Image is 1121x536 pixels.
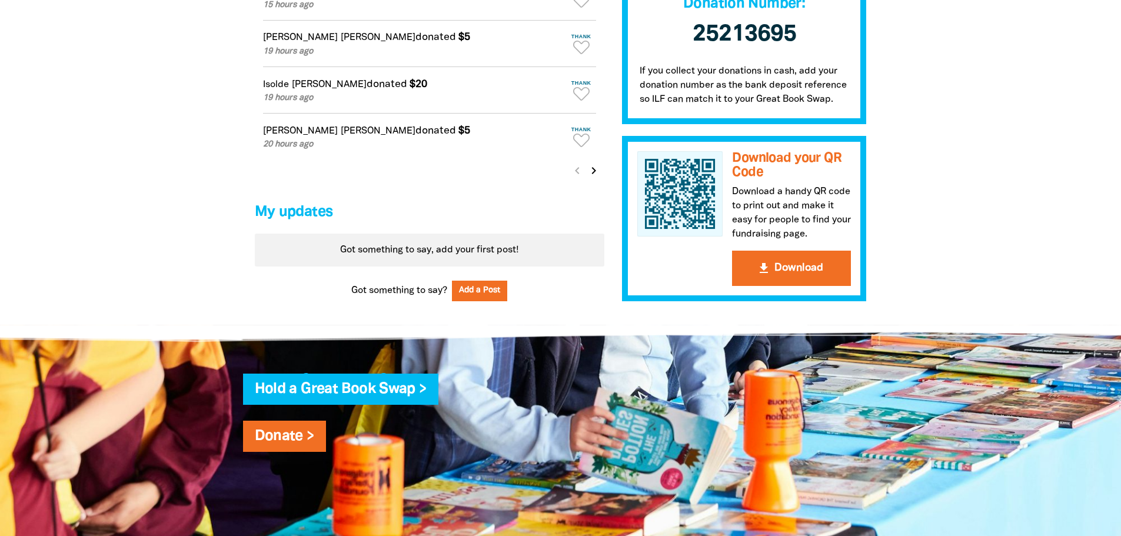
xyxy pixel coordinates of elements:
[255,205,333,219] span: My updates
[263,92,564,105] p: 19 hours ago
[567,75,596,105] button: Thank
[567,29,596,59] button: Thank
[341,34,415,42] em: [PERSON_NAME]
[567,122,596,152] button: Thank
[410,79,427,89] em: $20
[255,430,314,443] a: Donate >
[587,164,601,178] i: chevron_right
[567,80,596,86] span: Thank
[637,151,723,237] img: QR Code for Treasury's Great Book Swap
[458,126,470,135] em: $5
[415,32,456,42] span: donated
[263,138,564,151] p: 20 hours ago
[263,34,338,42] em: [PERSON_NAME]
[367,79,407,89] span: donated
[351,284,447,298] span: Got something to say?
[732,151,851,180] h3: Download your QR Code
[567,126,596,132] span: Thank
[255,234,604,267] div: Paginated content
[458,32,470,42] em: $5
[757,261,771,275] i: get_app
[255,382,427,396] a: Hold a Great Book Swap >
[341,127,415,135] em: [PERSON_NAME]
[452,281,507,301] button: Add a Post
[263,45,564,58] p: 19 hours ago
[586,162,602,179] button: Next page
[255,234,604,267] div: Got something to say, add your first post!
[732,251,851,286] button: get_appDownload
[693,24,796,45] span: 25213695
[292,81,367,89] em: [PERSON_NAME]
[263,81,289,89] em: Isolde
[567,34,596,39] span: Thank
[622,52,867,124] p: If you collect your donations in cash, add your donation number as the bank deposit reference so ...
[263,127,338,135] em: [PERSON_NAME]
[415,126,456,135] span: donated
